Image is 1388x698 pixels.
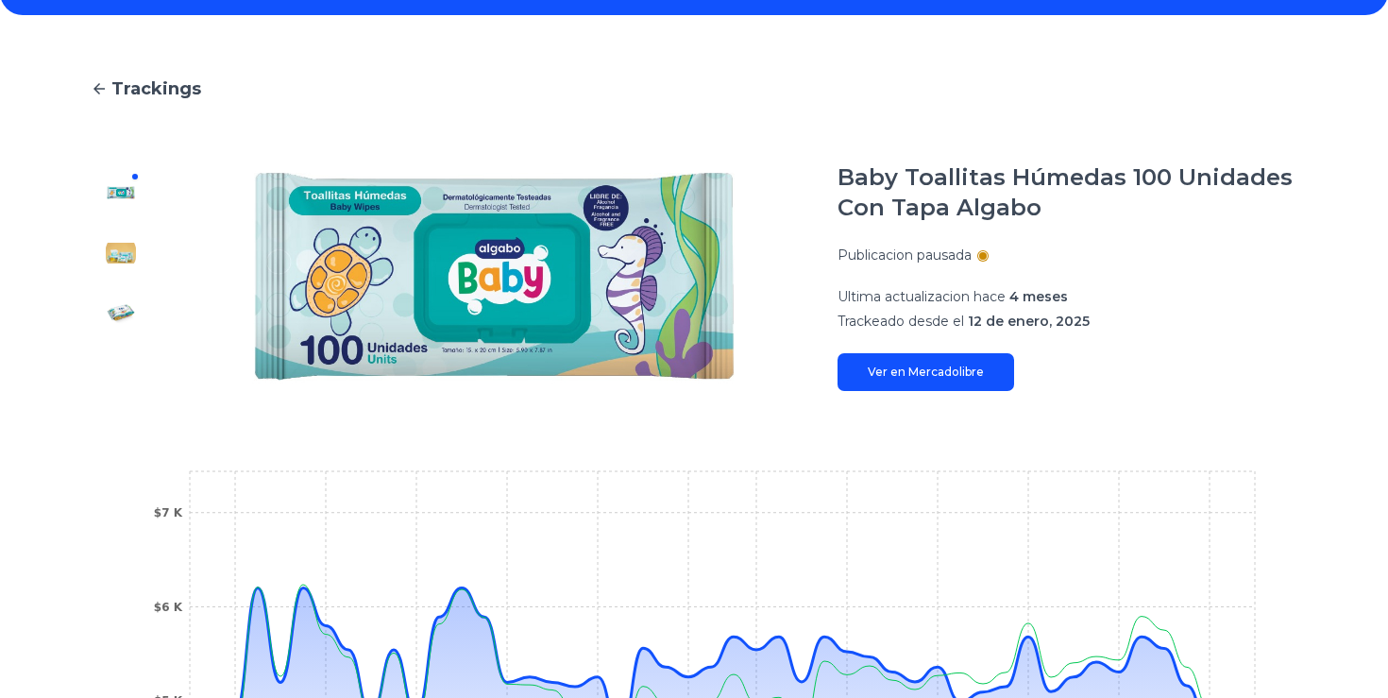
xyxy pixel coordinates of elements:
[106,178,136,208] img: Baby Toallitas Húmedas 100 Unidades Con Tapa Algabo
[838,246,972,264] p: Publicacion pausada
[106,238,136,268] img: Baby Toallitas Húmedas 100 Unidades Con Tapa Algabo
[154,601,183,614] tspan: $6 K
[1009,288,1068,305] span: 4 meses
[838,313,964,330] span: Trackeado desde el
[91,76,1297,102] a: Trackings
[838,288,1006,305] span: Ultima actualizacion hace
[111,76,201,102] span: Trackings
[968,313,1090,330] span: 12 de enero, 2025
[154,506,183,519] tspan: $7 K
[106,298,136,329] img: Baby Toallitas Húmedas 100 Unidades Con Tapa Algabo
[189,162,800,391] img: Baby Toallitas Húmedas 100 Unidades Con Tapa Algabo
[838,353,1014,391] a: Ver en Mercadolibre
[838,162,1297,223] h1: Baby Toallitas Húmedas 100 Unidades Con Tapa Algabo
